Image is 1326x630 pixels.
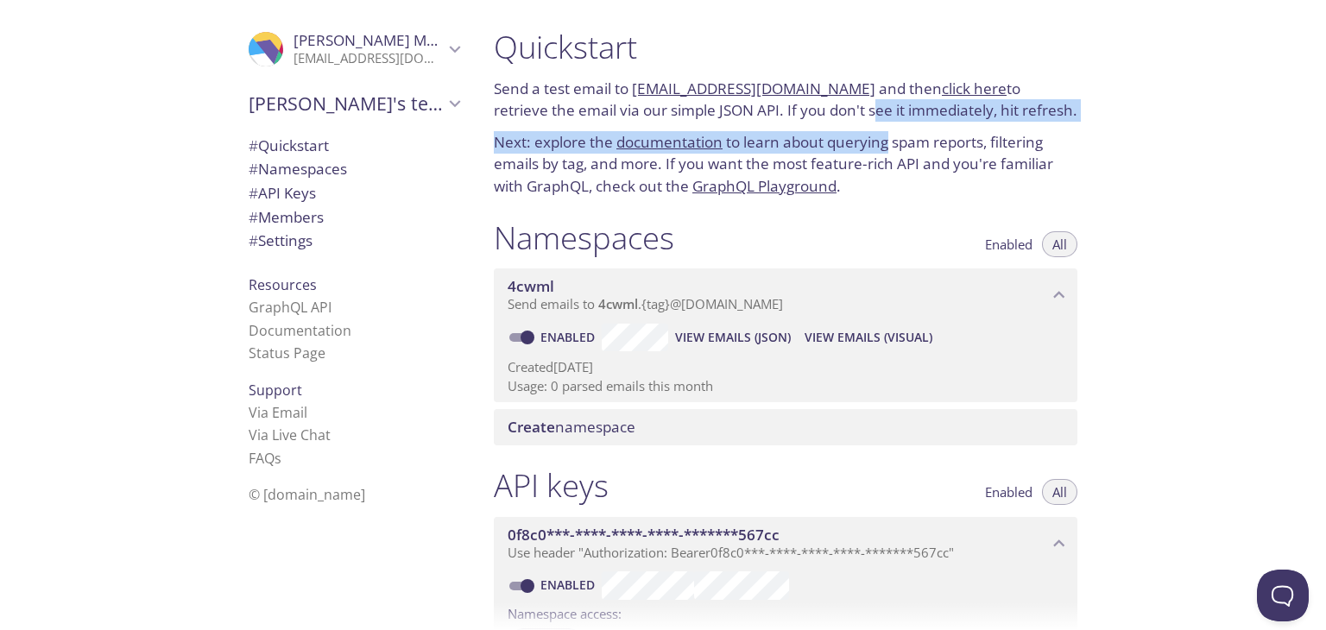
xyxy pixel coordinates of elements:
span: [PERSON_NAME]'s team [249,91,444,116]
span: # [249,183,258,203]
button: All [1042,231,1077,257]
button: View Emails (Visual) [798,324,939,351]
a: click here [942,79,1007,98]
span: # [249,207,258,227]
span: Resources [249,275,317,294]
button: View Emails (JSON) [668,324,798,351]
span: s [275,449,281,468]
h1: Namespaces [494,218,674,257]
div: Create namespace [494,409,1077,445]
span: View Emails (JSON) [675,327,791,348]
div: 4cwml namespace [494,268,1077,322]
span: Send emails to . {tag} @[DOMAIN_NAME] [508,295,783,312]
span: Settings [249,230,313,250]
div: Harshit's team [235,81,473,126]
div: API Keys [235,181,473,205]
p: Usage: 0 parsed emails this month [508,377,1064,395]
a: Enabled [538,329,602,345]
div: Quickstart [235,134,473,158]
button: Enabled [975,479,1043,505]
span: Namespaces [249,159,347,179]
div: Harshit Malhotra [235,21,473,78]
button: Enabled [975,231,1043,257]
p: Next: explore the to learn about querying spam reports, filtering emails by tag, and more. If you... [494,131,1077,198]
span: namespace [508,417,635,437]
span: 4cwml [508,276,554,296]
span: Members [249,207,324,227]
p: Send a test email to and then to retrieve the email via our simple JSON API. If you don't see it ... [494,78,1077,122]
span: # [249,230,258,250]
span: View Emails (Visual) [805,327,932,348]
div: Members [235,205,473,230]
a: Via Email [249,403,307,422]
div: Team Settings [235,229,473,253]
a: Documentation [249,321,351,340]
button: All [1042,479,1077,505]
span: # [249,135,258,155]
a: Via Live Chat [249,425,331,444]
p: Created [DATE] [508,358,1064,376]
a: Enabled [538,576,602,593]
h1: Quickstart [494,28,1077,66]
span: [PERSON_NAME] Malhotra [294,30,477,50]
a: documentation [616,132,723,152]
span: © [DOMAIN_NAME] [249,485,365,504]
p: [EMAIL_ADDRESS][DOMAIN_NAME] [294,50,444,67]
label: Namespace access: [508,600,622,625]
h1: API keys [494,466,609,505]
a: GraphQL Playground [692,176,837,196]
a: Status Page [249,343,325,362]
span: API Keys [249,183,316,203]
span: Support [249,381,302,400]
span: Create [508,417,555,437]
a: FAQ [249,449,281,468]
span: 4cwml [598,295,638,312]
a: [EMAIL_ADDRESS][DOMAIN_NAME] [632,79,875,98]
span: # [249,159,258,179]
iframe: Help Scout Beacon - Open [1257,570,1309,621]
div: Namespaces [235,157,473,181]
a: GraphQL API [249,298,331,317]
span: Quickstart [249,135,329,155]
